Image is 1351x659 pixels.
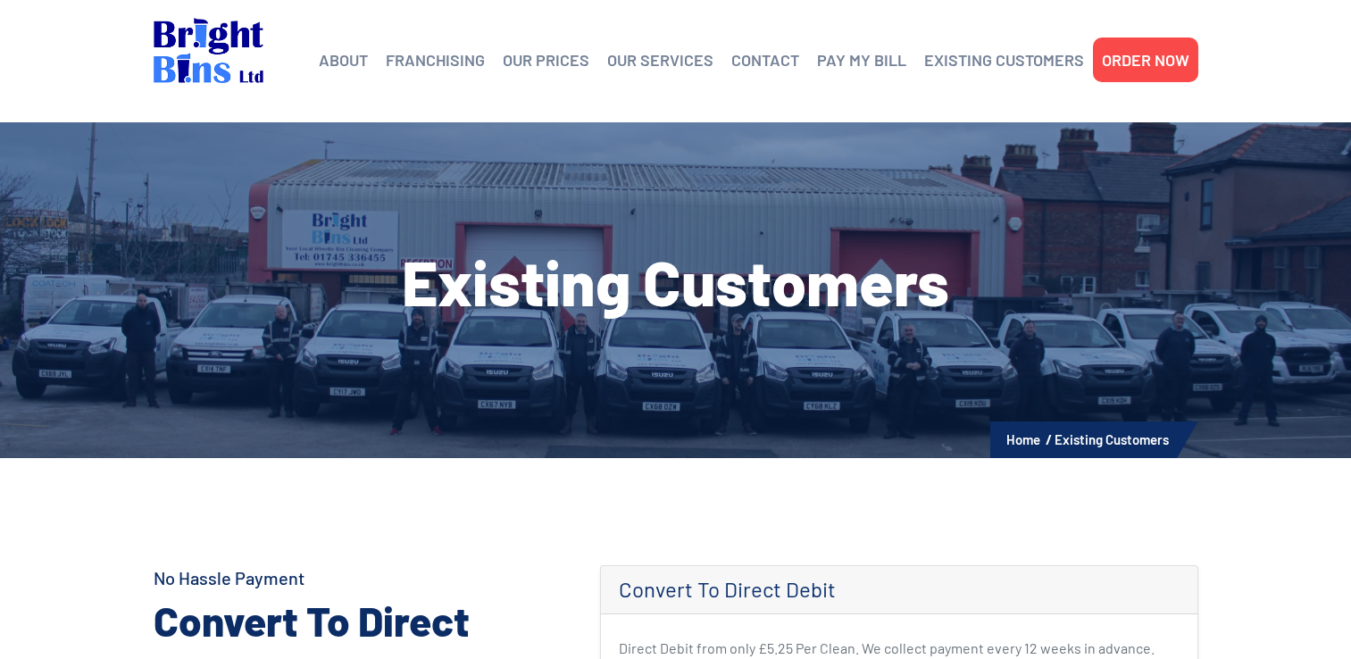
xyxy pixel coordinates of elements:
a: OUR PRICES [503,46,589,73]
a: CONTACT [731,46,799,73]
h4: Convert To Direct Debit [619,577,1180,603]
a: OUR SERVICES [607,46,713,73]
a: ABOUT [319,46,368,73]
h1: Existing Customers [154,250,1198,313]
li: Existing Customers [1055,428,1169,451]
small: Direct Debit from only £5.25 Per Clean. We collect payment every 12 weeks in advance. [619,639,1155,656]
a: Home [1006,431,1040,447]
a: FRANCHISING [386,46,485,73]
a: ORDER NOW [1102,46,1189,73]
h4: No Hassle Payment [154,565,573,590]
a: EXISTING CUSTOMERS [924,46,1084,73]
a: PAY MY BILL [817,46,906,73]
